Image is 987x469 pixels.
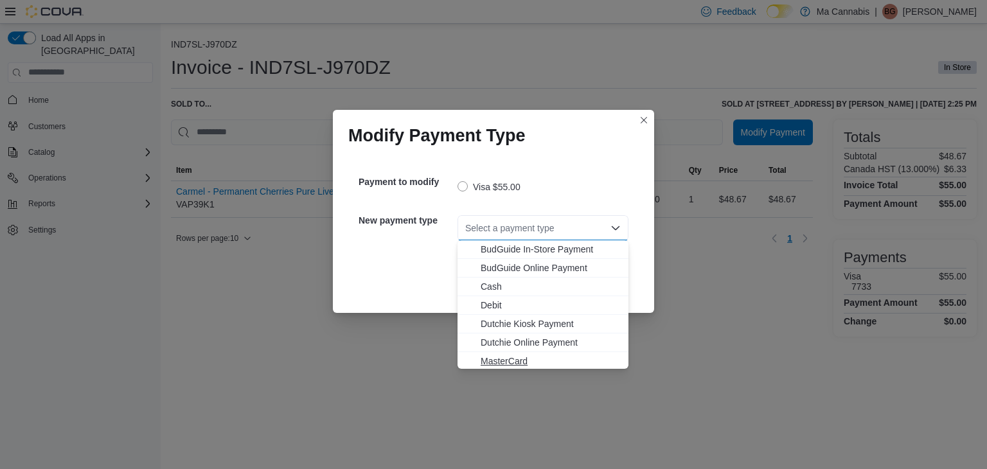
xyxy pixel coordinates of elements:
[458,278,628,296] button: Cash
[481,261,621,274] span: BudGuide Online Payment
[636,112,652,128] button: Closes this modal window
[359,169,455,195] h5: Payment to modify
[458,259,628,278] button: BudGuide Online Payment
[481,280,621,293] span: Cash
[348,125,526,146] h1: Modify Payment Type
[458,315,628,333] button: Dutchie Kiosk Payment
[481,336,621,349] span: Dutchie Online Payment
[458,296,628,315] button: Debit
[481,355,621,367] span: MasterCard
[481,299,621,312] span: Debit
[610,223,621,233] button: Close list of options
[481,317,621,330] span: Dutchie Kiosk Payment
[481,243,621,256] span: BudGuide In-Store Payment
[458,179,520,195] label: Visa $55.00
[465,220,467,236] input: Accessible screen reader label
[458,240,628,259] button: BudGuide In-Store Payment
[458,352,628,371] button: MasterCard
[458,333,628,352] button: Dutchie Online Payment
[458,240,628,389] div: Choose from the following options
[359,208,455,233] h5: New payment type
